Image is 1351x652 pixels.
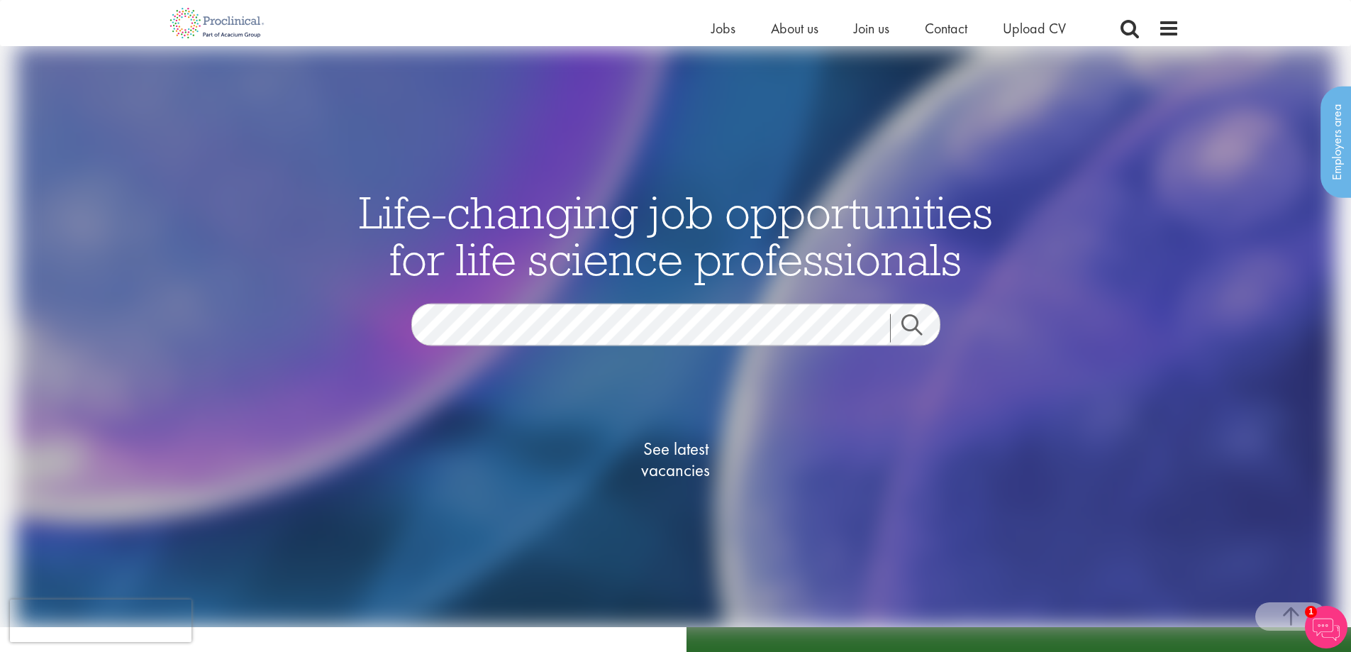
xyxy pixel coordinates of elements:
img: Chatbot [1305,606,1347,648]
a: Jobs [711,19,735,38]
a: Contact [925,19,967,38]
iframe: reCAPTCHA [10,599,191,642]
span: 1 [1305,606,1317,618]
a: Join us [854,19,889,38]
span: See latest vacancies [605,438,747,481]
span: Life-changing job opportunities for life science professionals [359,184,993,287]
a: Upload CV [1003,19,1066,38]
a: About us [771,19,818,38]
a: See latestvacancies [605,382,747,538]
a: Job search submit button [890,314,951,343]
img: candidate home [16,46,1335,627]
